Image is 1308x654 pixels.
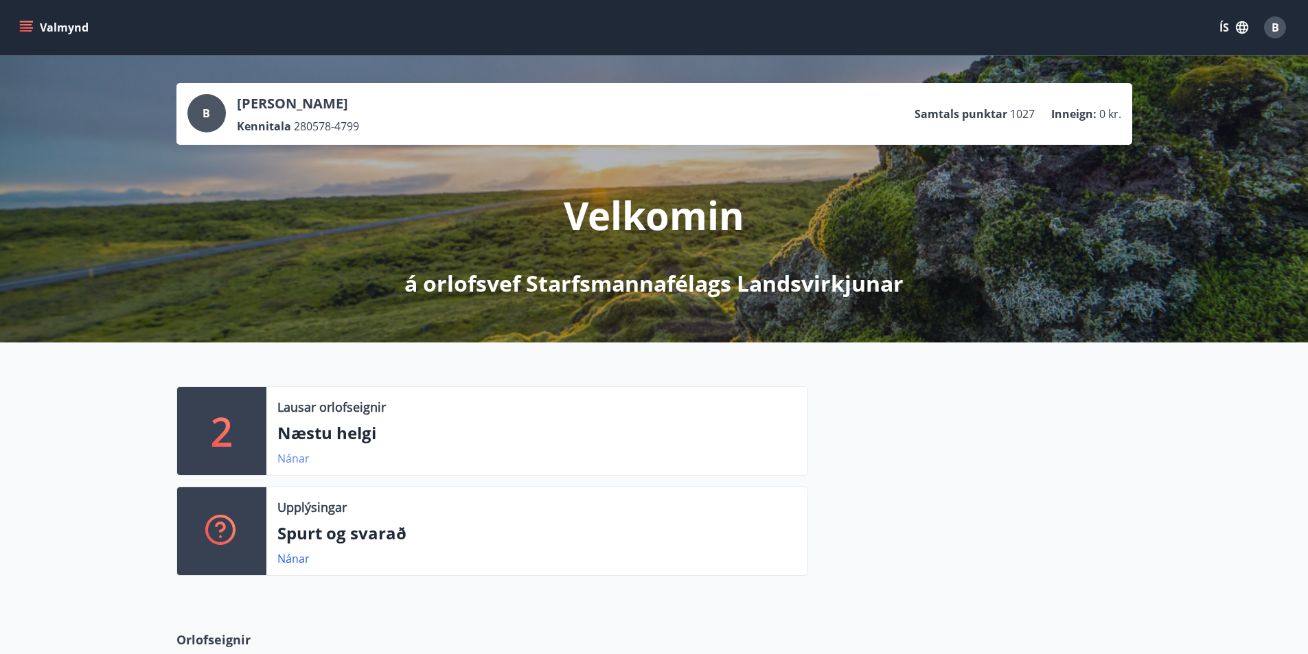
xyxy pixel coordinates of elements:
[1051,106,1097,121] p: Inneign :
[277,522,796,545] p: Spurt og svarað
[277,498,347,516] p: Upplýsingar
[16,15,94,40] button: menu
[1099,106,1121,121] span: 0 kr.
[277,451,310,466] a: Nánar
[277,421,796,445] p: Næstu helgi
[564,189,744,241] p: Velkomin
[294,119,359,134] span: 280578-4799
[1272,20,1279,35] span: B
[404,268,904,299] p: á orlofsvef Starfsmannafélags Landsvirkjunar
[211,405,233,457] p: 2
[915,106,1007,121] p: Samtals punktar
[203,106,210,121] span: B
[1259,11,1292,44] button: B
[237,94,359,113] p: [PERSON_NAME]
[237,119,291,134] p: Kennitala
[277,551,310,566] a: Nánar
[1212,15,1256,40] button: ÍS
[1010,106,1035,121] span: 1027
[277,398,386,416] p: Lausar orlofseignir
[176,631,251,649] span: Orlofseignir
